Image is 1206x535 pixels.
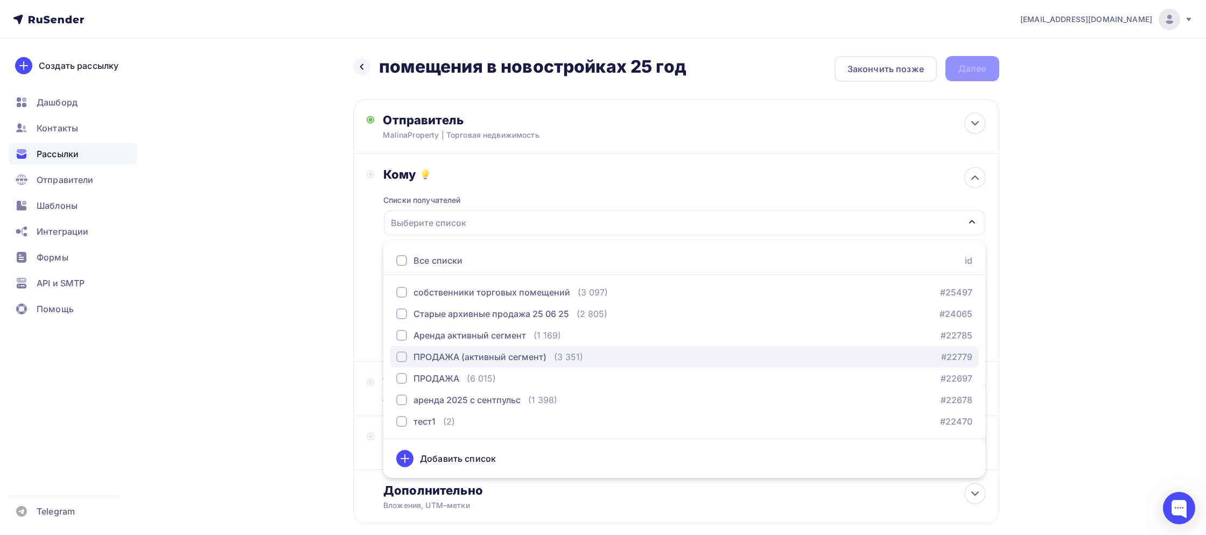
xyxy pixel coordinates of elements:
[528,393,557,406] div: (1 398)
[941,372,973,385] a: #22697
[37,251,68,264] span: Формы
[39,59,118,72] div: Создать рассылку
[37,225,88,238] span: Интеграции
[37,173,94,186] span: Отправители
[965,254,972,267] div: id
[9,247,137,268] a: Формы
[467,372,496,385] div: (6 015)
[420,452,496,465] div: Добавить список
[37,199,78,212] span: Шаблоны
[443,415,455,428] div: (2)
[413,329,526,342] div: Аренда активный сегмент
[413,286,570,299] div: собственники торговых помещений
[941,329,973,342] a: #22785
[413,307,569,320] div: Старые архивные продажа 25 06 25
[9,91,137,113] a: Дашборд
[578,286,608,299] div: (3 097)
[9,169,137,191] a: Отправители
[413,350,546,363] div: ПРОДАЖА (активный сегмент)
[383,112,616,128] div: Отправитель
[379,56,686,78] h2: помещения в новостройках 25 год
[413,393,521,406] div: аренда 2025 с сентпульс
[37,277,85,290] span: API и SMTP
[413,372,459,385] div: ПРОДАЖА
[413,415,436,428] div: тест1
[1020,14,1152,25] span: [EMAIL_ADDRESS][DOMAIN_NAME]
[9,117,137,139] a: Контакты
[37,147,79,160] span: Рассылки
[37,302,74,315] span: Помощь
[847,62,924,75] div: Закончить позже
[383,195,461,206] div: Списки получателей
[387,213,471,233] div: Выберите список
[534,329,561,342] div: (1 169)
[383,167,985,182] div: Кому
[37,505,75,518] span: Telegram
[940,307,973,320] a: #24065
[9,143,137,165] a: Рассылки
[413,254,462,267] div: Все списки
[1020,9,1193,30] a: [EMAIL_ADDRESS][DOMAIN_NAME]
[941,286,973,299] a: #25497
[577,307,607,320] div: (2 805)
[942,350,973,363] a: #22779
[554,350,583,363] div: (3 351)
[383,130,593,140] div: MalinaProperty | Торговая недвижимость
[383,210,985,236] button: Выберите список
[37,122,78,135] span: Контакты
[383,240,985,478] ul: Выберите список
[941,415,973,428] a: #22470
[383,500,925,511] div: Вложения, UTM–метки
[383,483,985,498] div: Дополнительно
[37,96,78,109] span: Дашборд
[9,195,137,216] a: Шаблоны
[941,393,973,406] a: #22678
